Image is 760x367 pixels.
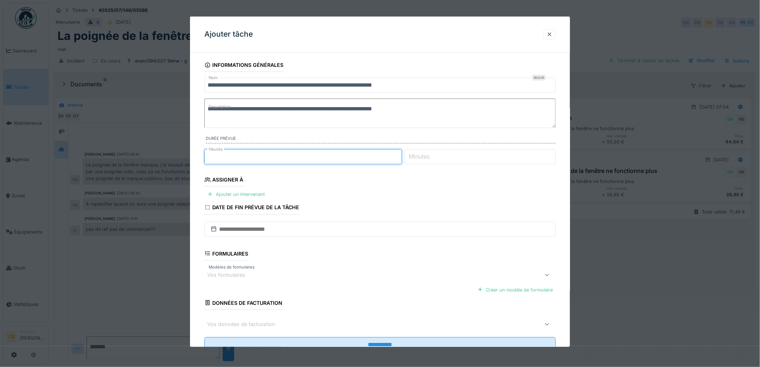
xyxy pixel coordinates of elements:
[207,271,255,279] div: Vos formulaires
[204,298,282,310] div: Données de facturation
[207,320,285,328] div: Vos données de facturation
[204,202,299,214] div: Date de fin prévue de la tâche
[207,102,232,111] label: Description
[206,136,556,143] label: Durée prévue
[204,30,253,39] h3: Ajouter tâche
[474,285,556,295] div: Créer un modèle de formulaire
[204,248,248,260] div: Formulaires
[204,60,283,72] div: Informations générales
[408,152,431,161] label: Minutes
[204,174,243,187] div: Assigner à
[207,146,224,152] label: Heures
[204,189,268,199] div: Ajouter un intervenant
[207,264,256,270] label: Modèles de formulaires
[532,75,546,81] div: Requis
[207,75,219,81] label: Nom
